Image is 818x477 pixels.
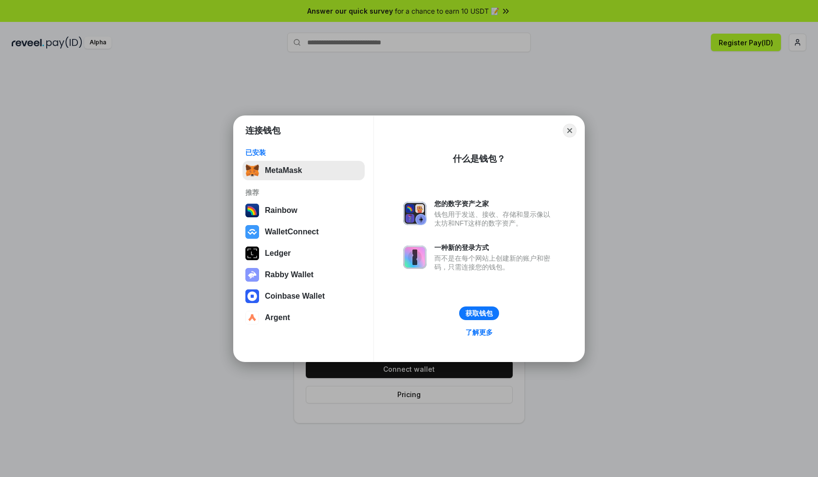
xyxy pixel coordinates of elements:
[265,270,314,279] div: Rabby Wallet
[434,199,555,208] div: 您的数字资产之家
[403,202,427,225] img: svg+xml,%3Csvg%20xmlns%3D%22http%3A%2F%2Fwww.w3.org%2F2000%2Fsvg%22%20fill%3D%22none%22%20viewBox...
[245,188,362,197] div: 推荐
[245,311,259,324] img: svg+xml,%3Csvg%20width%3D%2228%22%20height%3D%2228%22%20viewBox%3D%220%200%2028%2028%22%20fill%3D...
[242,222,365,242] button: WalletConnect
[245,125,280,136] h1: 连接钱包
[465,328,493,337] div: 了解更多
[453,153,505,165] div: 什么是钱包？
[460,326,499,339] a: 了解更多
[459,306,499,320] button: 获取钱包
[242,244,365,263] button: Ledger
[245,268,259,282] img: svg+xml,%3Csvg%20xmlns%3D%22http%3A%2F%2Fwww.w3.org%2F2000%2Fsvg%22%20fill%3D%22none%22%20viewBox...
[245,247,259,260] img: svg+xml,%3Csvg%20xmlns%3D%22http%3A%2F%2Fwww.w3.org%2F2000%2Fsvg%22%20width%3D%2228%22%20height%3...
[242,201,365,220] button: Rainbow
[563,124,576,137] button: Close
[245,225,259,239] img: svg+xml,%3Csvg%20width%3D%2228%22%20height%3D%2228%22%20viewBox%3D%220%200%2028%2028%22%20fill%3D...
[434,210,555,228] div: 钱包用于发送、接收、存储和显示像以太坊和NFT这样的数字资产。
[265,313,290,322] div: Argent
[245,148,362,157] div: 已安装
[245,289,259,303] img: svg+xml,%3Csvg%20width%3D%2228%22%20height%3D%2228%22%20viewBox%3D%220%200%2028%2028%22%20fill%3D...
[465,309,493,318] div: 获取钱包
[242,308,365,327] button: Argent
[245,204,259,217] img: svg+xml,%3Csvg%20width%3D%22120%22%20height%3D%22120%22%20viewBox%3D%220%200%20120%20120%22%20fil...
[434,254,555,271] div: 而不是在每个网站上创建新的账户和密码，只需连接您的钱包。
[265,206,297,215] div: Rainbow
[242,265,365,285] button: Rabby Wallet
[434,243,555,252] div: 一种新的登录方式
[265,166,302,175] div: MetaMask
[265,292,325,301] div: Coinbase Wallet
[265,249,291,258] div: Ledger
[265,228,319,236] div: WalletConnect
[242,286,365,306] button: Coinbase Wallet
[403,246,427,269] img: svg+xml,%3Csvg%20xmlns%3D%22http%3A%2F%2Fwww.w3.org%2F2000%2Fsvg%22%20fill%3D%22none%22%20viewBox...
[245,164,259,177] img: svg+xml,%3Csvg%20fill%3D%22none%22%20height%3D%2233%22%20viewBox%3D%220%200%2035%2033%22%20width%...
[242,161,365,180] button: MetaMask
